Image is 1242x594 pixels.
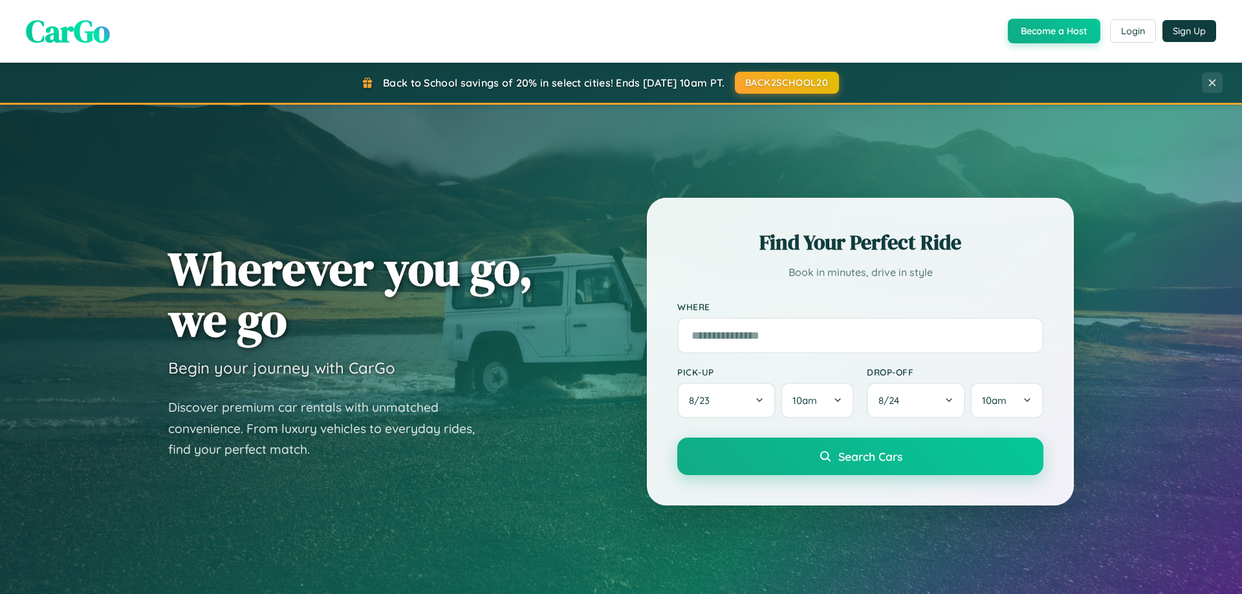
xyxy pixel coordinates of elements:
h3: Begin your journey with CarGo [168,358,395,377]
span: Search Cars [838,449,902,463]
button: BACK2SCHOOL20 [735,72,839,94]
button: 10am [970,383,1043,418]
label: Where [677,301,1043,312]
h1: Wherever you go, we go [168,243,533,345]
span: 10am [982,394,1007,407]
button: 10am [781,383,854,418]
span: 8 / 23 [689,394,716,407]
button: Become a Host [1008,19,1100,43]
button: Login [1110,19,1156,43]
p: Discover premium car rentals with unmatched convenience. From luxury vehicles to everyday rides, ... [168,397,492,460]
h2: Find Your Perfect Ride [677,228,1043,257]
button: Search Cars [677,438,1043,475]
label: Pick-up [677,366,854,377]
button: Sign Up [1162,20,1216,42]
button: 8/23 [677,383,776,418]
span: CarGo [26,10,110,52]
button: 8/24 [867,383,965,418]
p: Book in minutes, drive in style [677,263,1043,282]
span: 10am [792,394,817,407]
span: 8 / 24 [878,394,906,407]
label: Drop-off [867,366,1043,377]
span: Back to School savings of 20% in select cities! Ends [DATE] 10am PT. [383,76,724,89]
